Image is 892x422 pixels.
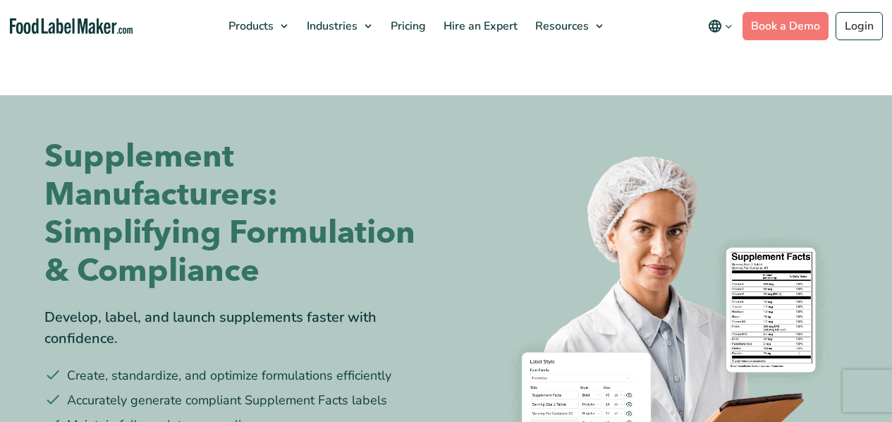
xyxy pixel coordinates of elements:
span: Hire an Expert [439,18,519,34]
a: Login [836,12,883,40]
li: Create, standardize, and optimize formulations efficiently [44,366,436,385]
div: Develop, label, and launch supplements faster with confidence. [44,307,436,349]
span: Products [224,18,275,34]
span: Pricing [386,18,427,34]
span: Resources [531,18,590,34]
span: Industries [303,18,359,34]
h1: Supplement Manufacturers: Simplifying Formulation & Compliance [44,138,436,290]
a: Book a Demo [743,12,829,40]
li: Accurately generate compliant Supplement Facts labels [44,391,436,410]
